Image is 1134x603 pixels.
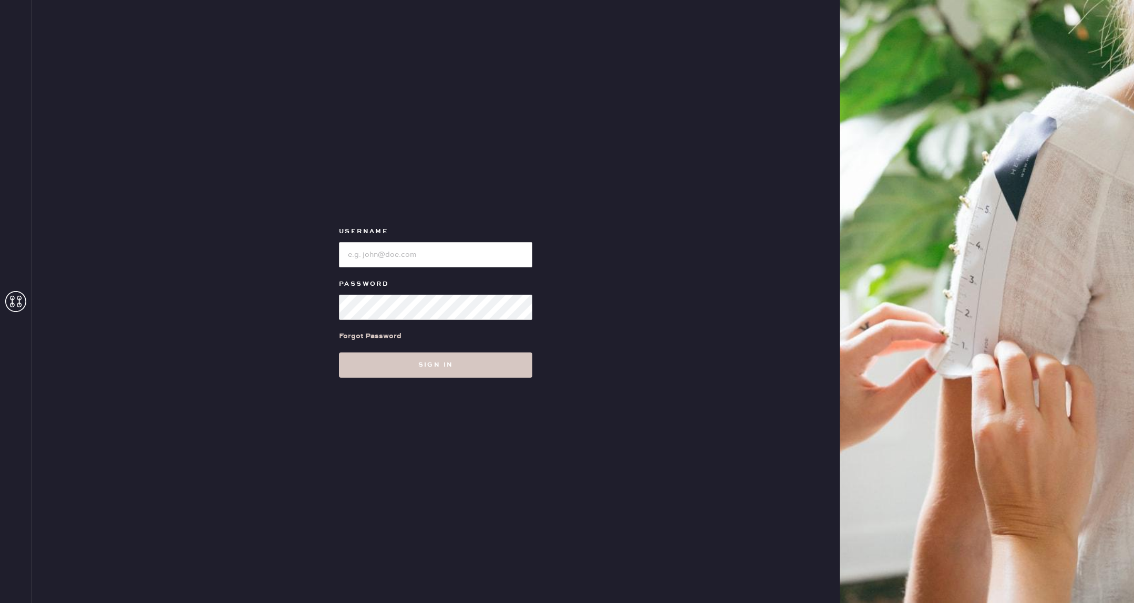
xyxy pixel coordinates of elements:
[339,225,532,238] label: Username
[339,330,401,342] div: Forgot Password
[339,320,401,352] a: Forgot Password
[339,278,532,290] label: Password
[339,242,532,267] input: e.g. john@doe.com
[339,352,532,378] button: Sign in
